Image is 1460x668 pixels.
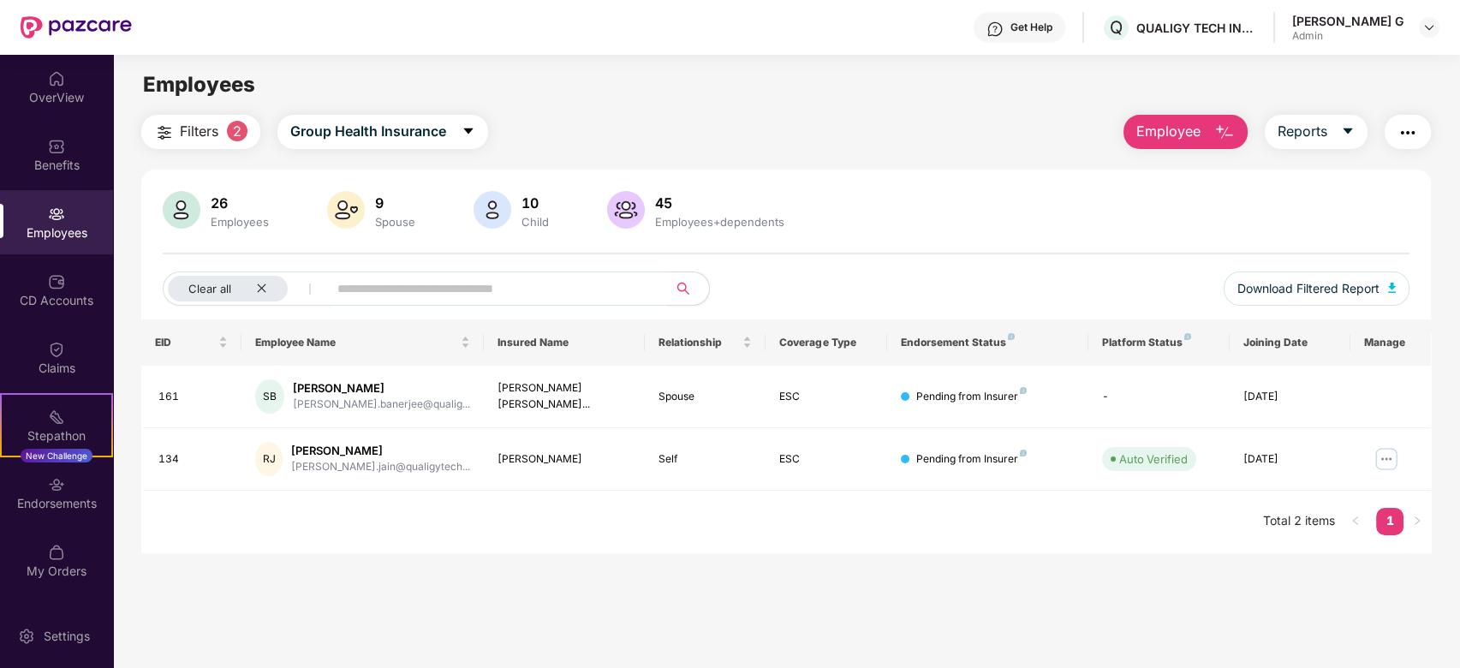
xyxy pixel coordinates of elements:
[1008,333,1015,340] img: svg+xml;base64,PHN2ZyB4bWxucz0iaHR0cDovL3d3dy53My5vcmcvMjAwMC9zdmciIHdpZHRoPSI4IiBoZWlnaHQ9IjgiIH...
[327,191,365,229] img: svg+xml;base64,PHN2ZyB4bWxucz0iaHR0cDovL3d3dy53My5vcmcvMjAwMC9zdmciIHhtbG5zOnhsaW5rPSJodHRwOi8vd3...
[518,215,552,229] div: Child
[48,273,65,290] img: svg+xml;base64,PHN2ZyBpZD0iQ0RfQWNjb3VudHMiIGRhdGEtbmFtZT0iQ0QgQWNjb3VudHMiIHhtbG5zPSJodHRwOi8vd3...
[207,215,272,229] div: Employees
[291,443,470,459] div: [PERSON_NAME]
[154,122,175,143] img: svg+xml;base64,PHN2ZyB4bWxucz0iaHR0cDovL3d3dy53My5vcmcvMjAwMC9zdmciIHdpZHRoPSIyNCIgaGVpZ2h0PSIyNC...
[779,389,873,405] div: ESC
[1342,508,1369,535] li: Previous Page
[21,449,92,462] div: New Challenge
[293,397,470,413] div: [PERSON_NAME].banerjee@qualig...
[1020,387,1027,394] img: svg+xml;base64,PHN2ZyB4bWxucz0iaHR0cDovL3d3dy53My5vcmcvMjAwMC9zdmciIHdpZHRoPSI4IiBoZWlnaHQ9IjgiIH...
[1376,508,1403,534] a: 1
[188,282,231,295] span: Clear all
[652,194,788,212] div: 45
[1278,121,1327,142] span: Reports
[255,442,282,476] div: RJ
[1184,333,1191,340] img: svg+xml;base64,PHN2ZyB4bWxucz0iaHR0cDovL3d3dy53My5vcmcvMjAwMC9zdmciIHdpZHRoPSI4IiBoZWlnaHQ9IjgiIH...
[155,336,216,349] span: EID
[667,282,700,295] span: search
[372,194,419,212] div: 9
[658,389,752,405] div: Spouse
[1350,516,1361,526] span: left
[1243,389,1337,405] div: [DATE]
[1342,508,1369,535] button: left
[1376,508,1403,535] li: 1
[916,451,1027,468] div: Pending from Insurer
[1373,445,1400,473] img: manageButton
[645,319,766,366] th: Relationship
[293,380,470,397] div: [PERSON_NAME]
[290,121,446,142] span: Group Health Insurance
[1341,124,1355,140] span: caret-down
[484,319,645,366] th: Insured Name
[901,336,1075,349] div: Endorsement Status
[1224,271,1410,306] button: Download Filtered Report
[658,336,739,349] span: Relationship
[1265,115,1368,149] button: Reportscaret-down
[766,319,886,366] th: Coverage Type
[141,319,242,366] th: EID
[1292,29,1403,43] div: Admin
[652,215,788,229] div: Employees+dependents
[498,380,631,413] div: [PERSON_NAME] [PERSON_NAME]...
[207,194,272,212] div: 26
[462,124,475,140] span: caret-down
[1136,20,1256,36] div: QUALIGY TECH INDIA PRIVATE LIMITED
[277,115,488,149] button: Group Health Insurancecaret-down
[667,271,710,306] button: search
[255,336,456,349] span: Employee Name
[498,451,631,468] div: [PERSON_NAME]
[48,138,65,155] img: svg+xml;base64,PHN2ZyBpZD0iQmVuZWZpdHMiIHhtbG5zPSJodHRwOi8vd3d3LnczLm9yZy8yMDAwL3N2ZyIgd2lkdGg9Ij...
[1110,17,1123,38] span: Q
[180,121,218,142] span: Filters
[607,191,645,229] img: svg+xml;base64,PHN2ZyB4bWxucz0iaHR0cDovL3d3dy53My5vcmcvMjAwMC9zdmciIHhtbG5zOnhsaW5rPSJodHRwOi8vd3...
[1020,450,1027,456] img: svg+xml;base64,PHN2ZyB4bWxucz0iaHR0cDovL3d3dy53My5vcmcvMjAwMC9zdmciIHdpZHRoPSI4IiBoZWlnaHQ9IjgiIH...
[18,628,35,645] img: svg+xml;base64,PHN2ZyBpZD0iU2V0dGluZy0yMHgyMCIgeG1sbnM9Imh0dHA6Ly93d3cudzMub3JnLzIwMDAvc3ZnIiB3aW...
[986,21,1004,38] img: svg+xml;base64,PHN2ZyBpZD0iSGVscC0zMngzMiIgeG1sbnM9Imh0dHA6Ly93d3cudzMub3JnLzIwMDAvc3ZnIiB3aWR0aD...
[1102,336,1216,349] div: Platform Status
[48,476,65,493] img: svg+xml;base64,PHN2ZyBpZD0iRW5kb3JzZW1lbnRzIiB4bWxucz0iaHR0cDovL3d3dy53My5vcmcvMjAwMC9zdmciIHdpZH...
[1403,508,1431,535] li: Next Page
[48,544,65,561] img: svg+xml;base64,PHN2ZyBpZD0iTXlfT3JkZXJzIiBkYXRhLW5hbWU9Ik15IE9yZGVycyIgeG1sbnM9Imh0dHA6Ly93d3cudz...
[143,72,255,97] span: Employees
[21,16,132,39] img: New Pazcare Logo
[1237,279,1380,298] span: Download Filtered Report
[658,451,752,468] div: Self
[916,389,1027,405] div: Pending from Insurer
[48,409,65,426] img: svg+xml;base64,PHN2ZyB4bWxucz0iaHR0cDovL3d3dy53My5vcmcvMjAwMC9zdmciIHdpZHRoPSIyMSIgaGVpZ2h0PSIyMC...
[1010,21,1052,34] div: Get Help
[779,451,873,468] div: ESC
[1243,451,1337,468] div: [DATE]
[48,341,65,358] img: svg+xml;base64,PHN2ZyBpZD0iQ2xhaW0iIHhtbG5zPSJodHRwOi8vd3d3LnczLm9yZy8yMDAwL3N2ZyIgd2lkdGg9IjIwIi...
[158,451,229,468] div: 134
[1403,508,1431,535] button: right
[256,283,267,294] span: close
[227,121,247,141] span: 2
[163,271,334,306] button: Clear allclose
[1412,516,1422,526] span: right
[1397,122,1418,143] img: svg+xml;base64,PHN2ZyB4bWxucz0iaHR0cDovL3d3dy53My5vcmcvMjAwMC9zdmciIHdpZHRoPSIyNCIgaGVpZ2h0PSIyNC...
[255,379,283,414] div: SB
[1422,21,1436,34] img: svg+xml;base64,PHN2ZyBpZD0iRHJvcGRvd24tMzJ4MzIiIHhtbG5zPSJodHRwOi8vd3d3LnczLm9yZy8yMDAwL3N2ZyIgd2...
[163,191,200,229] img: svg+xml;base64,PHN2ZyB4bWxucz0iaHR0cDovL3d3dy53My5vcmcvMjAwMC9zdmciIHhtbG5zOnhsaW5rPSJodHRwOi8vd3...
[48,70,65,87] img: svg+xml;base64,PHN2ZyBpZD0iSG9tZSIgeG1sbnM9Imh0dHA6Ly93d3cudzMub3JnLzIwMDAvc3ZnIiB3aWR0aD0iMjAiIG...
[1123,115,1248,149] button: Employee
[48,206,65,223] img: svg+xml;base64,PHN2ZyBpZD0iRW1wbG95ZWVzIiB4bWxucz0iaHR0cDovL3d3dy53My5vcmcvMjAwMC9zdmciIHdpZHRoPS...
[1388,283,1397,293] img: svg+xml;base64,PHN2ZyB4bWxucz0iaHR0cDovL3d3dy53My5vcmcvMjAwMC9zdmciIHhtbG5zOnhsaW5rPSJodHRwOi8vd3...
[141,115,260,149] button: Filters2
[291,459,470,475] div: [PERSON_NAME].jain@qualigytech...
[241,319,483,366] th: Employee Name
[1088,366,1230,428] td: -
[518,194,552,212] div: 10
[1263,508,1335,535] li: Total 2 items
[158,389,229,405] div: 161
[1119,450,1188,468] div: Auto Verified
[1214,122,1235,143] img: svg+xml;base64,PHN2ZyB4bWxucz0iaHR0cDovL3d3dy53My5vcmcvMjAwMC9zdmciIHhtbG5zOnhsaW5rPSJodHRwOi8vd3...
[1350,319,1431,366] th: Manage
[1292,13,1403,29] div: [PERSON_NAME] G
[2,427,111,444] div: Stepathon
[39,628,95,645] div: Settings
[474,191,511,229] img: svg+xml;base64,PHN2ZyB4bWxucz0iaHR0cDovL3d3dy53My5vcmcvMjAwMC9zdmciIHhtbG5zOnhsaW5rPSJodHRwOi8vd3...
[1136,121,1201,142] span: Employee
[1230,319,1350,366] th: Joining Date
